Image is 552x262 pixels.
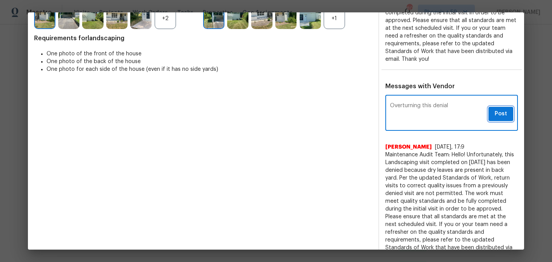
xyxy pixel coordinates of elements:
[47,50,372,58] li: One photo of the front of the house
[155,8,176,29] div: +2
[47,58,372,65] li: One photo of the back of the house
[324,8,345,29] div: +1
[495,109,507,119] span: Post
[47,65,372,73] li: One photo for each side of the house (even if it has no side yards)
[34,34,372,42] span: Requirements for landscaping
[390,103,485,125] textarea: Overturning this denial
[385,83,455,89] span: Messages with Vendor
[385,151,518,259] span: Maintenance Audit Team: Hello! Unfortunately, this Landscaping visit completed on [DATE] has been...
[385,143,432,151] span: [PERSON_NAME]
[435,144,464,150] span: [DATE], 17:9
[488,107,513,121] button: Post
